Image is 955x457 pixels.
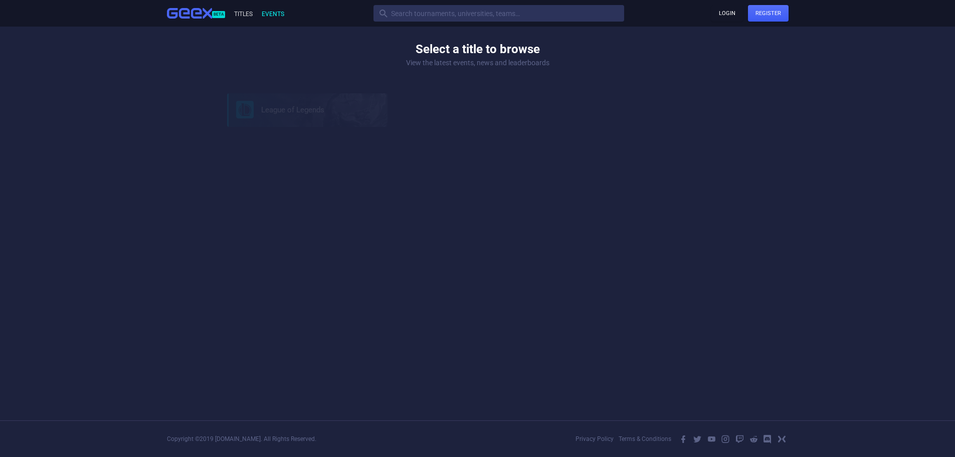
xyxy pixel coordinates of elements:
a: Terms & Conditions [619,435,671,442]
i:  [749,434,758,443]
i:  [777,434,786,443]
i:  [763,434,772,443]
a: Beta [167,8,233,19]
input: Search tournaments, universities, teams… [373,5,624,22]
p: View the latest events, news and leaderboards [352,57,603,69]
a: Login [711,5,743,22]
div: Copyright © 2019 [DOMAIN_NAME] . All Rights Reserved. [167,436,316,442]
a: Events [260,11,284,18]
i:  [735,434,744,443]
span: Beta [212,11,225,18]
a: League of Legends [261,105,324,114]
i:  [721,434,730,443]
i:  [693,434,702,443]
img: League of Legends [236,101,254,118]
img: Geex [167,8,212,19]
a: Privacy Policy [576,435,614,442]
h4: Select a title to browse [352,42,603,57]
a: Register [748,5,789,22]
a: Titles [233,11,253,18]
i:  [679,434,688,443]
i:  [707,434,716,443]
